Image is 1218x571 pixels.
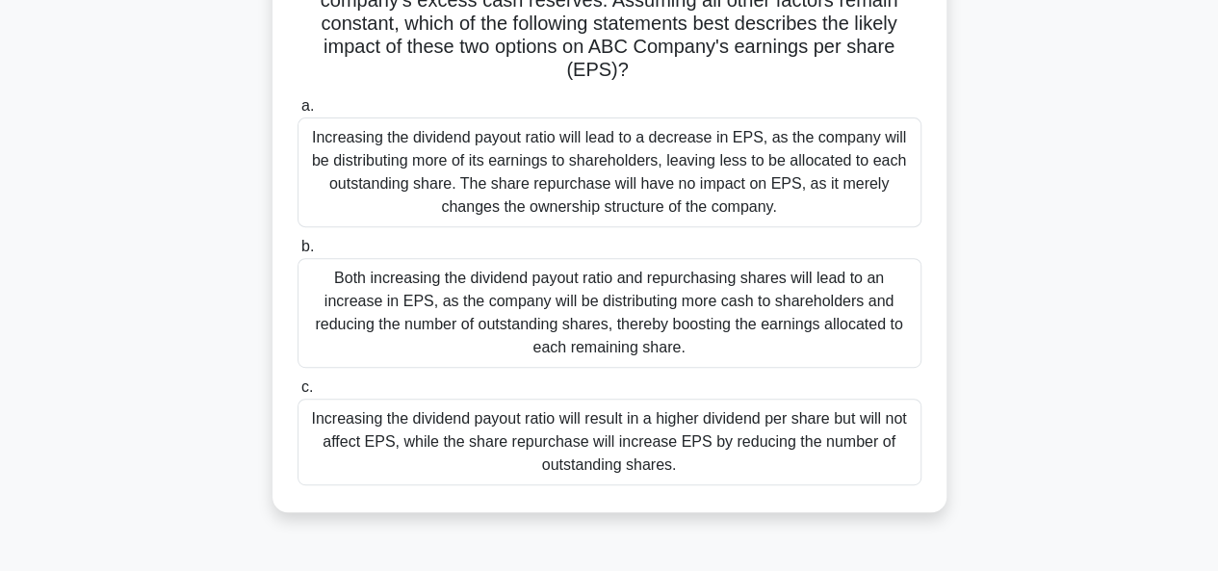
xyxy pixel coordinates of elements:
div: Increasing the dividend payout ratio will result in a higher dividend per share but will not affe... [298,399,921,485]
span: c. [301,378,313,395]
span: b. [301,238,314,254]
span: a. [301,97,314,114]
div: Increasing the dividend payout ratio will lead to a decrease in EPS, as the company will be distr... [298,117,921,227]
div: Both increasing the dividend payout ratio and repurchasing shares will lead to an increase in EPS... [298,258,921,368]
